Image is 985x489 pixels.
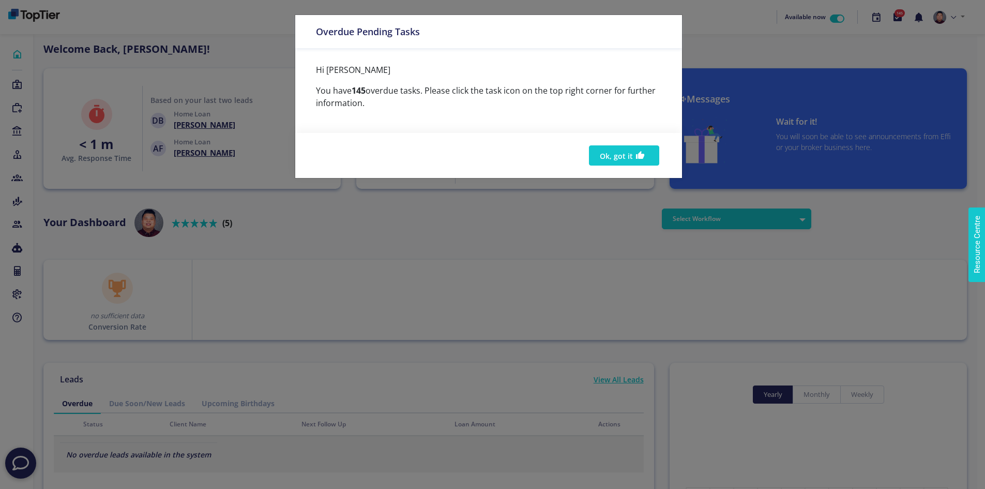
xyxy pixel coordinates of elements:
[316,25,420,38] h5: Overdue Pending Tasks
[589,145,659,166] button: Ok, got it
[316,84,661,109] p: You have overdue tasks. Please click the task icon on the top right corner for further information.
[9,3,66,15] span: Resource Centre
[352,85,366,96] b: 145
[316,64,661,76] p: Hi [PERSON_NAME]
